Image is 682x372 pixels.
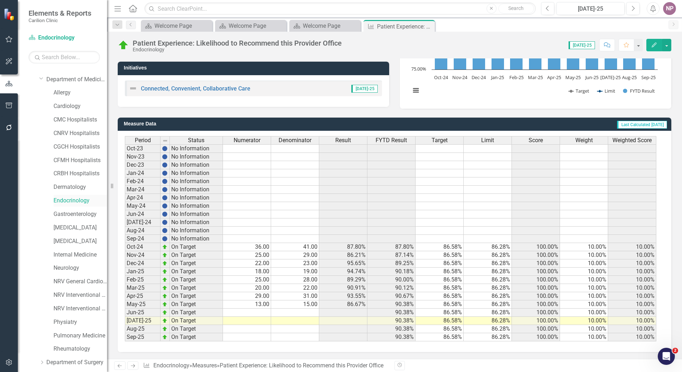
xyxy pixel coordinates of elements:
td: 86.21% [319,251,367,259]
td: 100.00% [512,333,560,341]
img: zOikAAAAAElFTkSuQmCC [162,334,168,340]
td: 41.00 [271,243,319,251]
button: View chart menu, Chart [411,86,421,95]
button: Show Target [569,88,590,94]
div: Endocrinology [133,47,342,52]
td: On Target [170,333,223,341]
td: 86.58% [416,317,464,325]
text: Sep-25 [641,74,656,81]
img: BgCOk07PiH71IgAAAABJRU5ErkJggg== [162,154,168,160]
td: 86.58% [416,309,464,317]
td: 15.00 [271,300,319,309]
span: Weight [575,137,593,144]
img: zOikAAAAAElFTkSuQmCC [162,310,168,315]
h3: Initiatives [124,65,386,71]
a: Rheumatology [54,345,107,353]
td: No Information [170,202,223,210]
td: 10.00% [560,309,608,317]
img: zOikAAAAAElFTkSuQmCC [162,318,168,324]
span: Weighted Score [612,137,652,144]
td: 90.38% [367,317,416,325]
td: Feb-24 [125,177,161,186]
a: CGCH Hospitalists [54,143,107,151]
a: Endocrinology [29,34,100,42]
img: BgCOk07PiH71IgAAAABJRU5ErkJggg== [162,146,168,151]
td: No Information [170,218,223,227]
td: 86.58% [416,243,464,251]
td: Sep-24 [125,235,161,243]
td: 100.00% [512,284,560,292]
td: 86.58% [416,268,464,276]
td: 86.28% [464,333,512,341]
td: Apr-25 [125,292,161,300]
td: No Information [170,194,223,202]
text: Jan-25 [490,74,504,81]
td: 86.58% [416,251,464,259]
td: On Target [170,292,223,300]
button: Show Limit [597,88,615,94]
text: Feb-25 [509,74,524,81]
iframe: Intercom live chat [658,348,675,365]
td: 90.91% [319,284,367,292]
td: 87.14% [367,251,416,259]
td: 90.38% [367,309,416,317]
img: zOikAAAAAElFTkSuQmCC [162,252,168,258]
img: Not Defined [129,84,137,93]
span: [DATE]-25 [569,41,595,49]
img: BgCOk07PiH71IgAAAABJRU5ErkJggg== [162,170,168,176]
td: 100.00% [512,276,560,284]
a: Dermatology [54,183,107,191]
text: Aug-25 [622,74,637,81]
td: 23.00 [271,259,319,268]
td: 10.00% [560,259,608,268]
td: 19.00 [271,268,319,276]
td: No Information [170,210,223,218]
a: Endocrinology [153,362,189,369]
td: 100.00% [512,268,560,276]
td: 10.00% [560,300,608,309]
a: NRV Interventional Cardiology [54,291,107,299]
td: 86.28% [464,309,512,317]
img: BgCOk07PiH71IgAAAABJRU5ErkJggg== [162,203,168,209]
a: CMC Hospitalists [54,116,107,124]
div: » » [143,362,389,370]
td: No Information [170,144,223,153]
td: 13.00 [223,300,271,309]
div: Welcome Page [229,21,285,30]
td: Jan-25 [125,268,161,276]
td: No Information [170,169,223,177]
td: 10.00% [560,333,608,341]
td: On Target [170,284,223,292]
span: Numerator [234,137,260,144]
a: CNRV Hospitalists [54,129,107,138]
a: Pulmonary Medicine [54,332,107,340]
h3: Measure Data [124,121,336,126]
td: 10.00% [560,325,608,333]
td: 86.28% [464,292,512,300]
td: 10.00% [608,259,656,268]
td: 10.00% [560,268,608,276]
td: 29.00 [223,292,271,300]
a: Department of Medicine [46,76,107,84]
td: 10.00% [608,276,656,284]
td: On Target [170,317,223,325]
td: 100.00% [512,317,560,325]
text: May-25 [565,74,581,81]
a: Measures [192,362,217,369]
span: Limit [481,137,494,144]
td: 100.00% [512,325,560,333]
td: 89.25% [367,259,416,268]
div: Welcome Page [154,21,210,30]
td: 86.28% [464,259,512,268]
span: Target [432,137,448,144]
a: CFMH Hospitalists [54,156,107,165]
a: Allergy [54,89,107,97]
td: 90.38% [367,300,416,309]
td: 100.00% [512,300,560,309]
div: [DATE]-25 [559,5,622,13]
text: Jun-25 [585,74,599,81]
img: zOikAAAAAElFTkSuQmCC [162,293,168,299]
td: 22.00 [271,284,319,292]
td: 86.58% [416,259,464,268]
td: 10.00% [560,251,608,259]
